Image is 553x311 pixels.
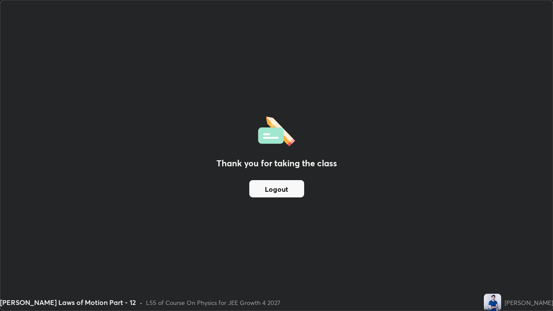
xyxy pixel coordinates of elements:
div: • [140,298,143,307]
h2: Thank you for taking the class [216,157,337,170]
div: L55 of Course On Physics for JEE Growth 4 2027 [146,298,280,307]
img: offlineFeedback.1438e8b3.svg [258,114,295,146]
div: [PERSON_NAME] [505,298,553,307]
button: Logout [249,180,304,197]
img: 3 [484,294,501,311]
